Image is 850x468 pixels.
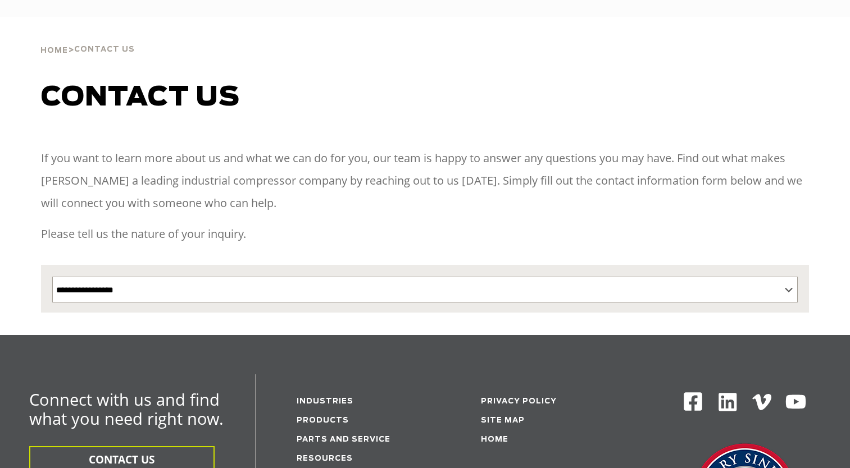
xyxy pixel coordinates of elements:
a: Home [40,45,68,55]
a: Site Map [481,417,525,424]
img: Vimeo [752,394,771,410]
a: Home [481,436,508,443]
p: If you want to learn more about us and what we can do for you, our team is happy to answer any qu... [41,147,810,214]
span: Home [40,47,68,54]
img: Facebook [683,391,703,412]
div: > [40,17,135,59]
img: Youtube [785,391,807,413]
p: Please tell us the nature of your inquiry. [41,223,810,245]
span: Connect with us and find what you need right now. [29,388,224,429]
span: Contact us [41,84,240,111]
span: Contact Us [74,46,135,53]
a: Resources [297,455,353,462]
a: Products [297,417,349,424]
a: Parts and service [297,436,390,443]
img: Linkedin [717,391,739,413]
a: Industries [297,398,353,405]
a: Privacy Policy [481,398,557,405]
